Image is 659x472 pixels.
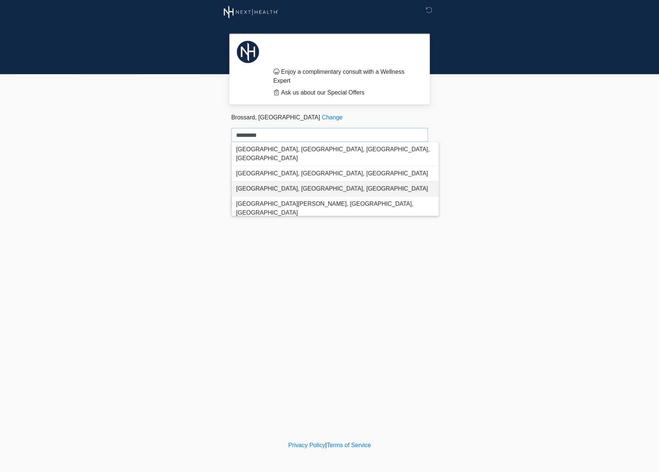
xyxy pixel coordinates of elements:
[273,67,417,85] li: Enjoy a complimentary consult with a Wellness Expert
[231,114,320,121] span: Brossard, [GEOGRAPHIC_DATA]
[232,142,439,166] div: [GEOGRAPHIC_DATA], [GEOGRAPHIC_DATA], [GEOGRAPHIC_DATA], [GEOGRAPHIC_DATA]
[327,442,371,448] a: Terms of Service
[322,114,342,121] a: Change
[288,442,325,448] a: Privacy Policy
[273,88,417,97] li: Ask us about our Special Offers
[224,6,278,19] img: Next Health Wellness Logo
[325,442,327,448] a: |
[237,41,259,63] img: Agent Avatar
